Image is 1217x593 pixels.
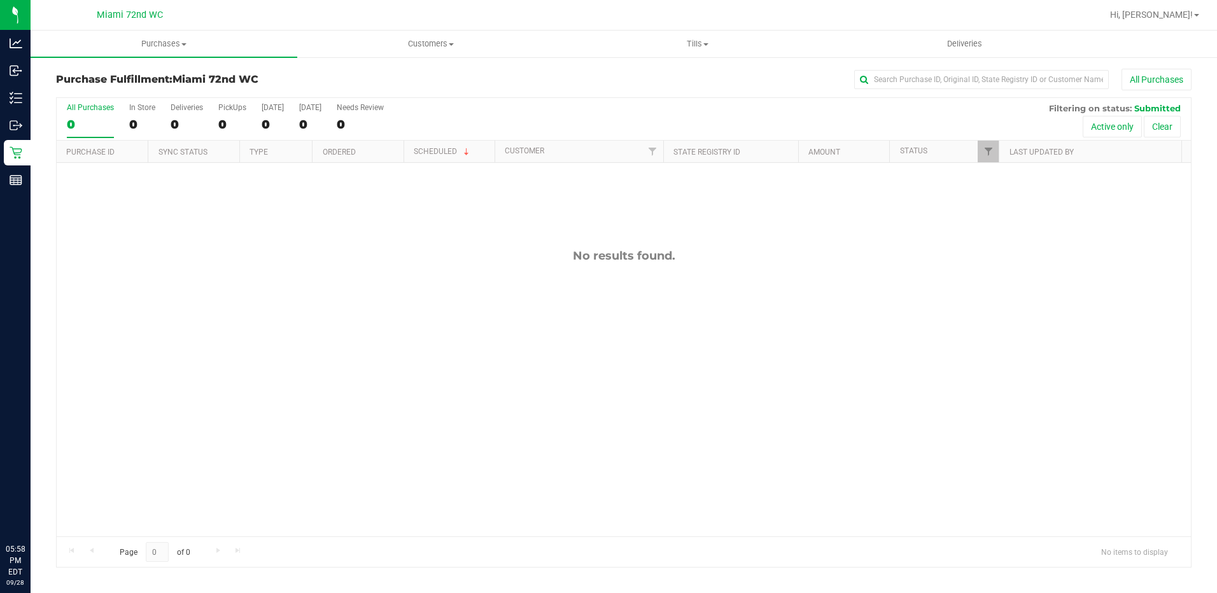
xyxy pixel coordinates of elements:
span: Purchases [31,38,297,50]
div: 0 [67,117,114,132]
a: Purchase ID [66,148,115,157]
inline-svg: Retail [10,146,22,159]
button: Clear [1144,116,1181,137]
span: No items to display [1091,542,1178,561]
p: 05:58 PM EDT [6,543,25,578]
inline-svg: Outbound [10,119,22,132]
button: All Purchases [1122,69,1192,90]
span: Miami 72nd WC [97,10,163,20]
div: In Store [129,103,155,112]
span: Deliveries [930,38,999,50]
inline-svg: Analytics [10,37,22,50]
inline-svg: Inbound [10,64,22,77]
span: Filtering on status: [1049,103,1132,113]
div: 0 [299,117,321,132]
div: No results found. [57,249,1191,263]
a: Purchases [31,31,297,57]
span: Hi, [PERSON_NAME]! [1110,10,1193,20]
a: Customers [297,31,564,57]
input: Search Purchase ID, Original ID, State Registry ID or Customer Name... [854,70,1109,89]
div: [DATE] [262,103,284,112]
a: Tills [565,31,831,57]
a: Type [250,148,268,157]
div: All Purchases [67,103,114,112]
div: 0 [129,117,155,132]
a: Scheduled [414,147,472,156]
div: Deliveries [171,103,203,112]
a: Last Updated By [1009,148,1074,157]
iframe: Resource center [13,491,51,529]
span: Miami 72nd WC [172,73,258,85]
a: Amount [808,148,840,157]
div: 0 [218,117,246,132]
a: Customer [505,146,544,155]
span: Submitted [1134,103,1181,113]
a: Sync Status [158,148,208,157]
div: Needs Review [337,103,384,112]
span: Page of 0 [109,542,200,562]
div: [DATE] [299,103,321,112]
h3: Purchase Fulfillment: [56,74,435,85]
button: Active only [1083,116,1142,137]
a: Deliveries [831,31,1098,57]
a: Filter [978,141,999,162]
a: State Registry ID [673,148,740,157]
inline-svg: Inventory [10,92,22,104]
p: 09/28 [6,578,25,587]
a: Status [900,146,927,155]
div: PickUps [218,103,246,112]
div: 0 [171,117,203,132]
div: 0 [337,117,384,132]
span: Customers [298,38,563,50]
a: Filter [642,141,663,162]
span: Tills [565,38,831,50]
div: 0 [262,117,284,132]
inline-svg: Reports [10,174,22,186]
a: Ordered [323,148,356,157]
